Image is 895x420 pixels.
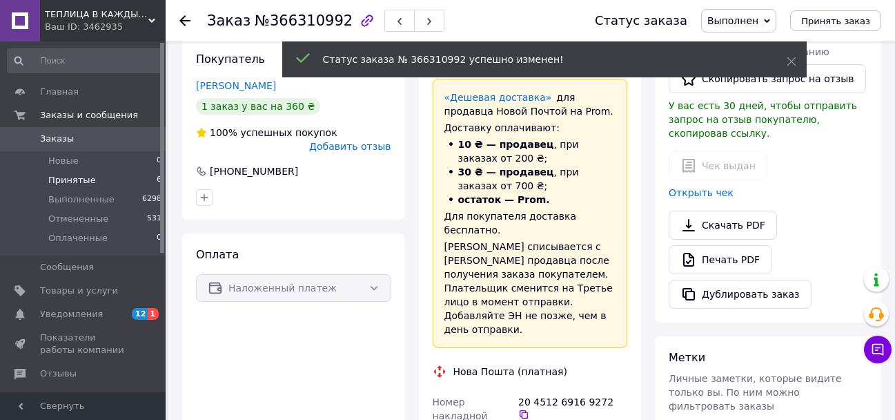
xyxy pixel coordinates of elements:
div: Ваш ID: 3462935 [45,21,166,33]
button: Чат с покупателем [864,336,892,363]
span: Товары и услуги [40,285,118,297]
button: Дублировать заказ [669,280,812,309]
a: Печать PDF [669,245,771,274]
span: Главная [40,86,79,98]
span: Метки [669,351,705,364]
span: 12 [132,308,148,320]
span: Оплата [196,248,239,261]
div: Статус заказа № 366310992 успешно изменен! [323,52,752,66]
div: 1 заказ у вас на 360 ₴ [196,98,320,115]
a: «Дешевая доставка» [444,92,552,103]
span: ТЕПЛИЦА В КАЖДЫЙ ДОМ [45,8,148,21]
span: Выполненные [48,193,115,206]
li: , при заказах от 200 ₴; [444,137,616,165]
span: 100% [210,127,237,138]
div: 20 4512 6916 9272 [518,395,627,420]
span: 0 [157,155,161,167]
span: Принятые [48,174,96,187]
div: Для покупателя доставка бесплатно. [444,209,616,237]
span: Запрос на отзыв про компанию [669,46,829,57]
div: [PHONE_NUMBER] [208,164,299,178]
span: №366310992 [255,12,353,29]
span: 6 [157,174,161,187]
div: успешных покупок [196,126,337,140]
span: Принять заказ [801,16,870,26]
span: остаток — Prom. [458,194,550,205]
span: Личные заметки, которые видите только вы. По ним можно фильтровать заказы [669,373,842,412]
span: 6298 [142,193,161,206]
span: Отзывы [40,367,77,380]
div: Нова Пошта (платная) [450,365,571,379]
span: 30 ₴ — продавец [458,166,554,178]
span: Отмененные [48,213,108,225]
div: Вернуться назад [179,14,190,28]
span: Показатели работы компании [40,332,128,356]
input: Поиск [7,48,163,73]
button: Принять заказ [790,10,881,31]
a: Открыть чек [669,187,734,198]
span: 1 [148,308,159,320]
span: Сообщения [40,261,94,274]
span: У вас есть 30 дней, чтобы отправить запрос на отзыв покупателю, скопировав ссылку. [669,100,857,139]
span: Добавить отзыв [309,141,391,152]
span: Заказы и сообщения [40,109,138,122]
div: Доставку оплачивают: [444,121,616,135]
span: 531 [147,213,161,225]
span: Заказ [207,12,250,29]
li: , при заказах от 700 ₴; [444,165,616,193]
span: 10 ₴ — продавец [458,139,554,150]
div: Статус заказа [595,14,687,28]
span: Уведомления [40,308,103,321]
span: Оплаченные [48,232,108,245]
span: 0 [157,232,161,245]
a: Скачать PDF [669,211,777,240]
span: Покупатель [196,52,265,66]
a: [PERSON_NAME] [196,80,276,91]
div: [PERSON_NAME] списывается с [PERSON_NAME] продавца после получения заказа покупателем. Плательщик... [444,240,616,336]
span: Заказы [40,133,74,145]
span: Новые [48,155,79,167]
div: для продавца Новой Почтой на Prom. [444,90,616,118]
span: Выполнен [707,15,758,26]
span: Покупатели [40,392,97,404]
